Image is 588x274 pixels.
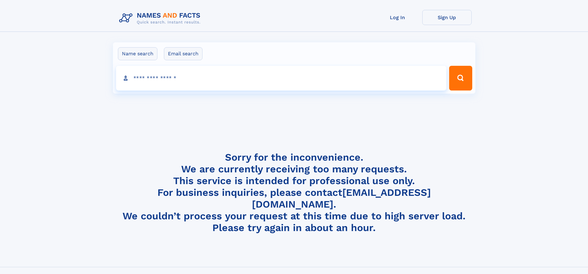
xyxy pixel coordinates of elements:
[422,10,472,25] a: Sign Up
[449,66,472,91] button: Search Button
[164,47,202,60] label: Email search
[252,187,431,210] a: [EMAIL_ADDRESS][DOMAIN_NAME]
[373,10,422,25] a: Log In
[118,47,157,60] label: Name search
[116,66,447,91] input: search input
[117,10,206,27] img: Logo Names and Facts
[117,151,472,234] h4: Sorry for the inconvenience. We are currently receiving too many requests. This service is intend...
